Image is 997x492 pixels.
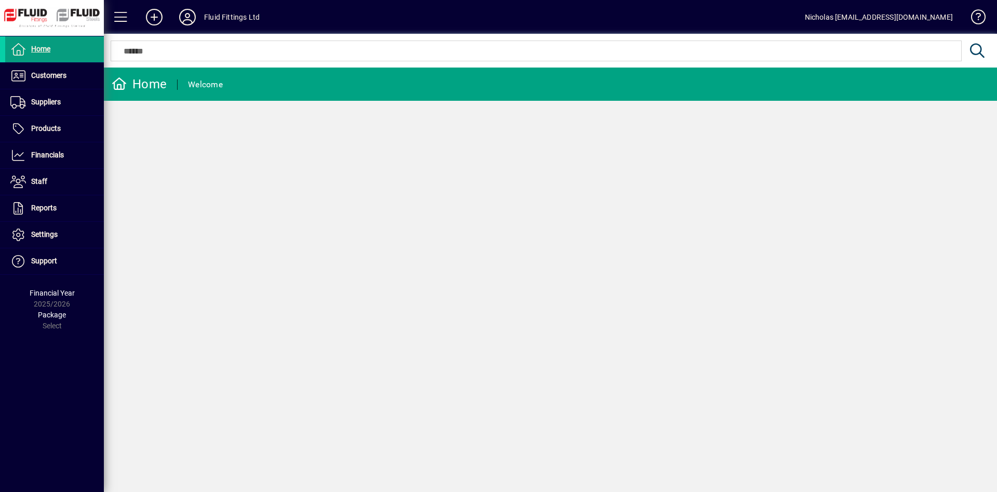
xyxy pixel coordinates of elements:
div: Fluid Fittings Ltd [204,9,260,25]
button: Add [138,8,171,26]
a: Knowledge Base [963,2,984,36]
a: Reports [5,195,104,221]
a: Financials [5,142,104,168]
span: Financials [31,151,64,159]
a: Products [5,116,104,142]
a: Settings [5,222,104,248]
a: Customers [5,63,104,89]
span: Financial Year [30,289,75,297]
span: Settings [31,230,58,238]
button: Profile [171,8,204,26]
span: Products [31,124,61,132]
div: Welcome [188,76,223,93]
span: Customers [31,71,66,79]
div: Home [112,76,167,92]
span: Home [31,45,50,53]
span: Package [38,311,66,319]
a: Suppliers [5,89,104,115]
span: Support [31,257,57,265]
span: Staff [31,177,47,185]
a: Staff [5,169,104,195]
a: Support [5,248,104,274]
span: Reports [31,204,57,212]
span: Suppliers [31,98,61,106]
div: Nicholas [EMAIL_ADDRESS][DOMAIN_NAME] [805,9,953,25]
